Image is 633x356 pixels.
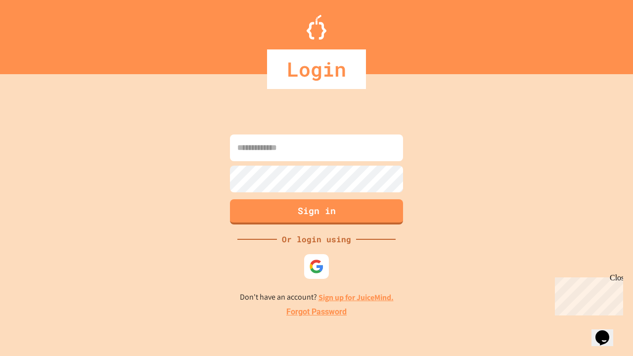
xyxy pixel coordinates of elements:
iframe: chat widget [551,273,623,315]
div: Chat with us now!Close [4,4,68,63]
img: google-icon.svg [309,259,324,274]
iframe: chat widget [591,316,623,346]
a: Forgot Password [286,306,347,318]
div: Login [267,49,366,89]
button: Sign in [230,199,403,224]
div: Or login using [277,233,356,245]
a: Sign up for JuiceMind. [318,292,394,303]
img: Logo.svg [307,15,326,40]
p: Don't have an account? [240,291,394,304]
